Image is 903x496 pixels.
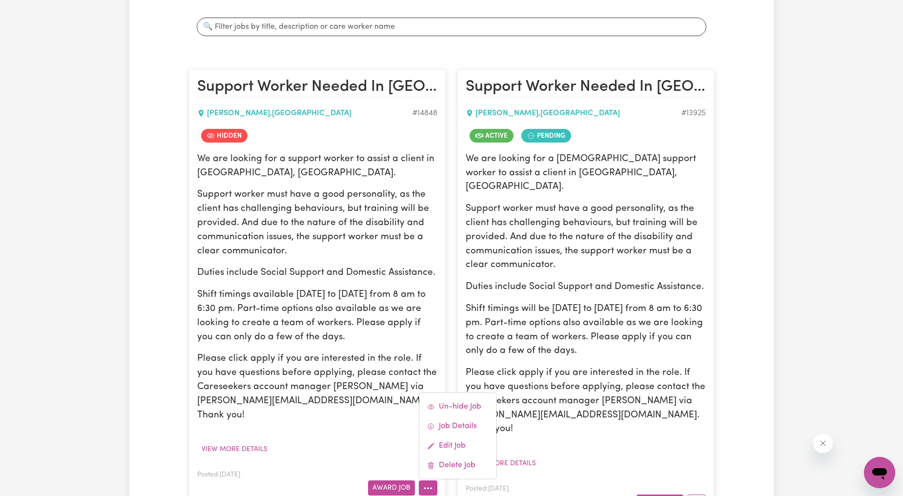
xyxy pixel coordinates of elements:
[197,152,437,181] p: We are looking for a support worker to assist a client in [GEOGRAPHIC_DATA], [GEOGRAPHIC_DATA].
[466,152,706,194] p: We are looking for a [DEMOGRAPHIC_DATA] support worker to assist a client in [GEOGRAPHIC_DATA], [...
[201,129,247,143] span: Job is hidden
[681,107,706,119] div: Job ID #13925
[466,302,706,358] p: Shift timings will be [DATE] to [DATE] from 8 am to 6:30 pm. Part-time options also available as ...
[197,288,437,344] p: Shift timings available [DATE] to [DATE] from 8 am to 6:30 pm. Part-time options also available a...
[197,107,412,119] div: [PERSON_NAME] , [GEOGRAPHIC_DATA]
[419,436,496,455] a: Edit Job
[466,78,706,97] h2: Support Worker Needed In Singleton, WA
[466,456,540,471] button: View more details
[419,455,496,475] a: Delete Job
[466,486,509,492] span: Posted: [DATE]
[419,480,437,496] button: More options
[197,188,437,258] p: Support worker must have a good personality, as the client has challenging behaviours, but traini...
[419,416,496,436] a: Job Details
[197,18,706,36] input: 🔍 Filter jobs by title, description or care worker name
[6,7,59,15] span: Need any help?
[197,78,437,97] h2: Support Worker Needed In Singleton, WA
[466,107,681,119] div: [PERSON_NAME] , [GEOGRAPHIC_DATA]
[368,480,415,496] button: Award Job
[197,266,437,280] p: Duties include Social Support and Domestic Assistance.
[419,397,496,416] a: Un-hide Job
[864,457,895,488] iframe: Button to launch messaging window
[412,107,437,119] div: Job ID #14848
[521,129,571,143] span: Job contract pending review by care worker
[197,472,240,478] span: Posted: [DATE]
[419,393,497,479] div: More options
[466,202,706,272] p: Support worker must have a good personality, as the client has challenging behaviours, but traini...
[466,366,706,436] p: Please click apply if you are interested in the role. If you have questions before applying, plea...
[197,442,272,457] button: View more details
[466,280,706,294] p: Duties include Social Support and Domestic Assistance.
[813,434,833,453] iframe: Close message
[470,129,513,143] span: Job is active
[197,352,437,422] p: Please click apply if you are interested in the role. If you have questions before applying, plea...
